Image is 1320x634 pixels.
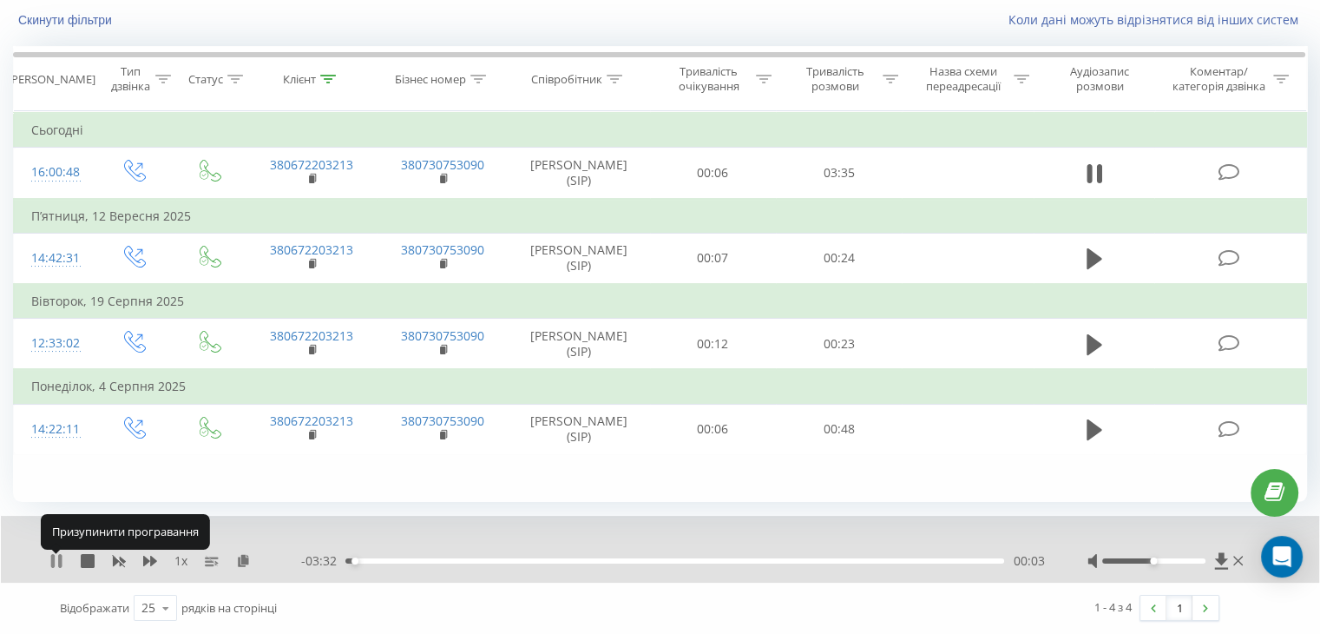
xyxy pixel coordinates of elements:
a: 380730753090 [401,241,484,258]
td: [PERSON_NAME] (SIP) [509,233,650,284]
span: 00:03 [1013,552,1044,570]
span: - 03:32 [301,552,345,570]
div: Тривалість очікування [666,64,752,94]
a: 380672203213 [270,327,353,344]
div: [PERSON_NAME] [8,72,95,87]
div: Призупинити програвання [41,514,210,549]
a: 380730753090 [401,413,484,429]
div: Назва схеми переадресації [918,64,1009,94]
td: 00:06 [650,148,776,199]
div: Аудіозапис розмови [1049,64,1151,94]
div: 16:00:48 [31,155,77,189]
span: рядків на сторінці [181,600,277,616]
td: 00:24 [776,233,902,284]
a: 380730753090 [401,156,484,173]
div: Клієнт [283,72,316,87]
div: Accessibility label [351,558,358,565]
span: Відображати [60,600,129,616]
td: [PERSON_NAME] (SIP) [509,404,650,454]
div: 25 [141,599,155,617]
div: Співробітник [531,72,602,87]
td: П’ятниця, 12 Вересня 2025 [14,199,1307,234]
a: 1 [1166,596,1192,620]
div: 1 - 4 з 4 [1094,598,1132,616]
div: Тривалість розмови [791,64,878,94]
td: 00:12 [650,319,776,370]
div: 14:22:11 [31,413,77,446]
a: 380672203213 [270,156,353,173]
a: 380730753090 [401,327,484,344]
span: 1 x [174,552,187,570]
td: [PERSON_NAME] (SIP) [509,319,650,370]
div: 12:33:02 [31,327,77,360]
td: 03:35 [776,148,902,199]
td: Сьогодні [14,113,1307,148]
td: 00:48 [776,404,902,454]
div: Коментар/категорія дзвінка [1167,64,1269,94]
td: 00:07 [650,233,776,284]
td: Вівторок, 19 Серпня 2025 [14,284,1307,319]
a: 380672203213 [270,413,353,429]
td: [PERSON_NAME] (SIP) [509,148,650,199]
div: Тип дзвінка [109,64,150,94]
button: Скинути фільтри [13,12,121,28]
td: 00:06 [650,404,776,454]
div: Open Intercom Messenger [1261,536,1303,578]
div: Бізнес номер [395,72,466,87]
div: 14:42:31 [31,241,77,275]
td: Понеділок, 4 Серпня 2025 [14,369,1307,404]
a: 380672203213 [270,241,353,258]
div: Accessibility label [1150,558,1157,565]
td: 00:23 [776,319,902,370]
a: Коли дані можуть відрізнятися вiд інших систем [1008,11,1307,28]
div: Статус [188,72,223,87]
